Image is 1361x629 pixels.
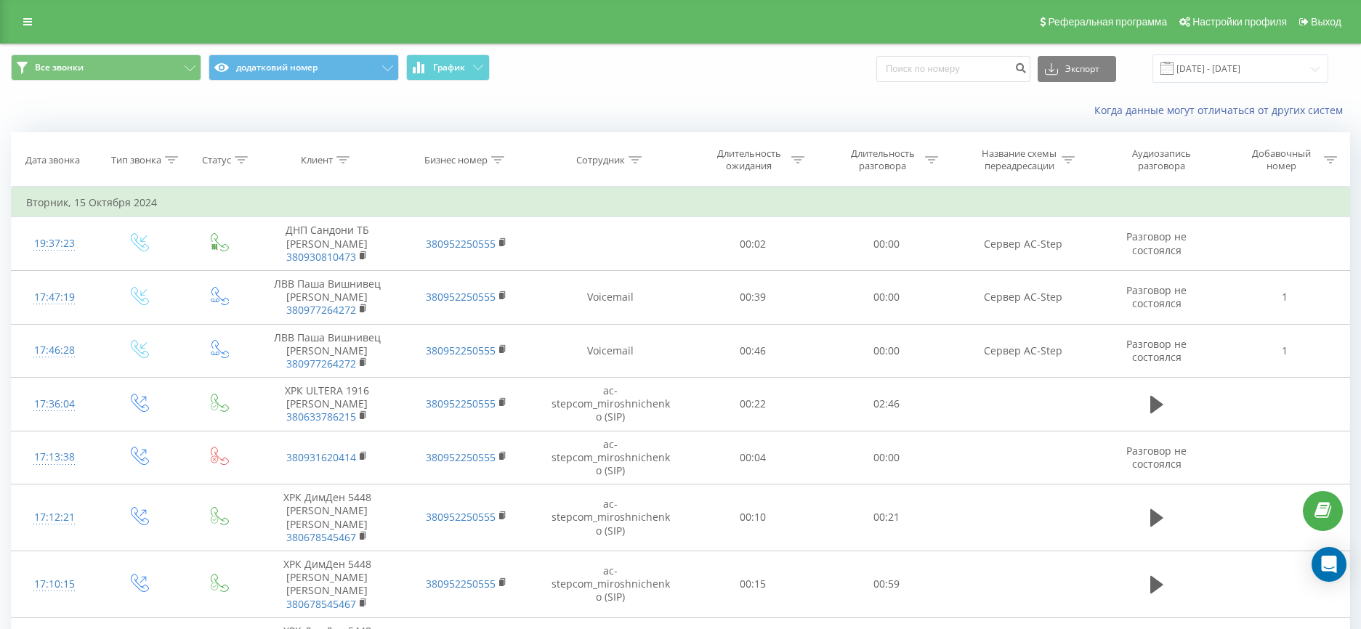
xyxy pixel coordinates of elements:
td: 00:46 [686,324,820,378]
span: Разговор не состоялся [1126,337,1187,364]
button: График [406,54,490,81]
td: 1 [1221,270,1349,324]
div: Статус [202,154,231,166]
div: 19:37:23 [26,230,82,258]
td: Сервер AC-Step [953,217,1093,271]
span: Все звонки [35,62,84,73]
td: ЛВВ Паша Вишнивец [PERSON_NAME] [257,270,397,324]
td: 00:10 [686,484,820,551]
td: 1 [1221,324,1349,378]
span: График [433,62,465,73]
span: Разговор не состоялся [1126,283,1187,310]
td: 00:22 [686,378,820,431]
td: Voicemail [536,270,685,324]
td: ac-stepcom_miroshnichenko (SIP) [536,484,685,551]
button: додатковий номер [209,54,399,81]
td: Сервер AC-Step [953,270,1093,324]
a: 380678545467 [286,597,356,611]
td: Вторник, 15 Октября 2024 [12,188,1350,217]
span: Реферальная программа [1048,16,1167,28]
td: 00:02 [686,217,820,271]
div: Дата звонка [25,154,80,166]
input: Поиск по номеру [876,56,1030,82]
div: Тип звонка [111,154,161,166]
td: 00:39 [686,270,820,324]
td: Сервер AC-Step [953,324,1093,378]
a: 380952250555 [426,290,496,304]
div: Название схемы переадресации [980,147,1058,172]
div: Бизнес номер [424,154,488,166]
td: 00:59 [820,551,953,617]
div: 17:36:04 [26,390,82,418]
a: 380633786215 [286,410,356,423]
div: 17:12:21 [26,503,82,532]
a: 380678545467 [286,530,356,544]
td: 00:00 [820,217,953,271]
a: 380952250555 [426,237,496,251]
div: Аудиозапись разговора [1114,147,1208,172]
a: 380977264272 [286,303,356,317]
div: Добавочный номер [1243,147,1320,172]
div: Длительность ожидания [710,147,788,172]
td: 00:00 [820,431,953,484]
div: 17:46:28 [26,336,82,365]
a: 380952250555 [426,397,496,410]
a: 380952250555 [426,577,496,591]
a: 380952250555 [426,510,496,524]
td: ЛВВ Паша Вишнивец [PERSON_NAME] [257,324,397,378]
div: 17:47:19 [26,283,82,312]
a: 380952250555 [426,450,496,464]
td: 00:04 [686,431,820,484]
td: 00:00 [820,270,953,324]
a: 380952250555 [426,344,496,357]
div: 17:13:38 [26,443,82,471]
div: Open Intercom Messenger [1312,547,1346,582]
td: ac-stepcom_miroshnichenko (SIP) [536,431,685,484]
td: 00:00 [820,324,953,378]
td: ХРК ДимДен 5448 [PERSON_NAME] [PERSON_NAME] [257,484,397,551]
a: 380931620414 [286,450,356,464]
td: 02:46 [820,378,953,431]
a: Когда данные могут отличаться от других систем [1094,103,1350,117]
div: Сотрудник [576,154,625,166]
button: Все звонки [11,54,201,81]
button: Экспорт [1038,56,1116,82]
span: Настройки профиля [1192,16,1287,28]
td: ac-stepcom_miroshnichenko (SIP) [536,551,685,617]
a: 380930810473 [286,250,356,264]
td: 00:15 [686,551,820,617]
td: ХРК ДимДен 5448 [PERSON_NAME] [PERSON_NAME] [257,551,397,617]
td: ХРК ULTERA 1916 [PERSON_NAME] [257,378,397,431]
div: 17:10:15 [26,570,82,598]
td: ac-stepcom_miroshnichenko (SIP) [536,378,685,431]
td: ДНП Сандони ТБ [PERSON_NAME] [257,217,397,271]
a: 380977264272 [286,357,356,370]
td: 00:21 [820,484,953,551]
div: Клиент [301,154,333,166]
span: Разговор не состоялся [1126,444,1187,471]
span: Разговор не состоялся [1126,230,1187,256]
td: Voicemail [536,324,685,378]
div: Длительность разговора [844,147,921,172]
span: Выход [1311,16,1341,28]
